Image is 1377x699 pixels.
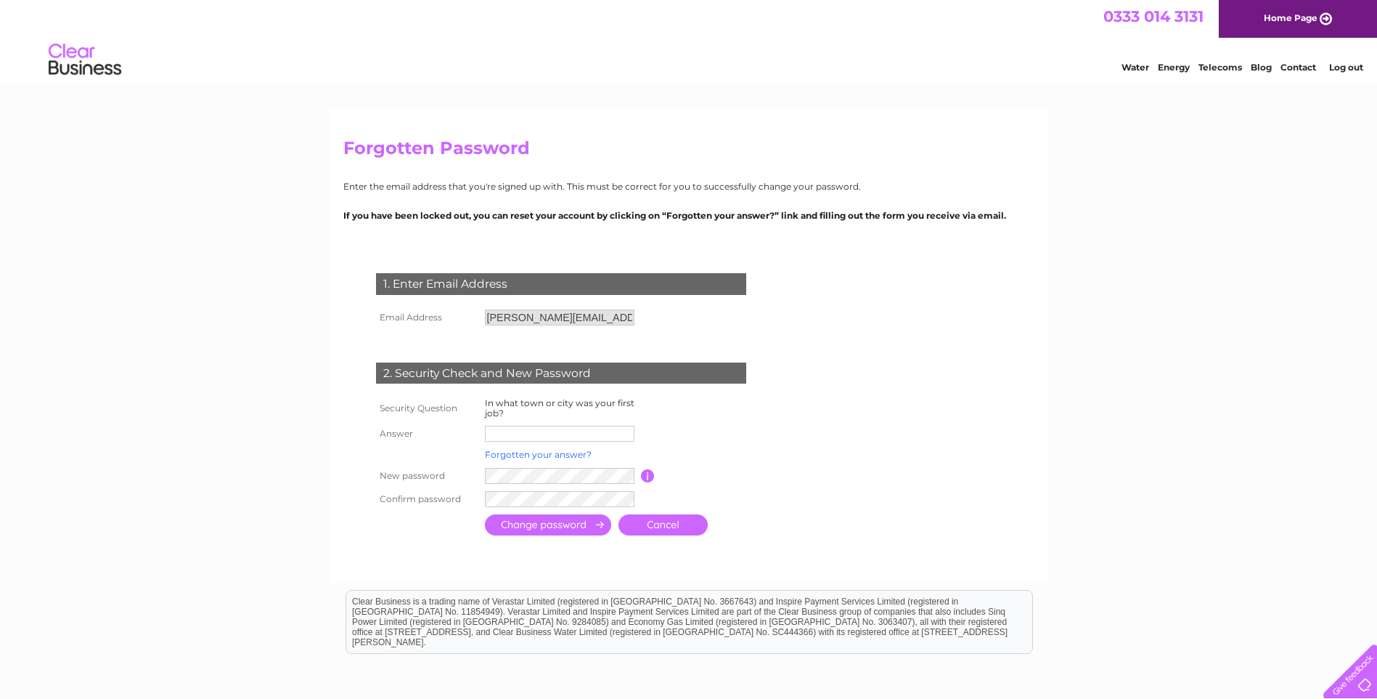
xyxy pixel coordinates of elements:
a: Water [1121,62,1149,73]
div: Clear Business is a trading name of Verastar Limited (registered in [GEOGRAPHIC_DATA] No. 3667643... [346,8,1032,70]
th: Security Question [372,395,481,422]
a: Forgotten your answer? [485,449,592,460]
a: Cancel [618,514,708,536]
input: Information [641,469,655,482]
th: Confirm password [372,488,481,511]
a: Energy [1158,62,1190,73]
th: Email Address [372,306,481,329]
h2: Forgotten Password [343,138,1034,166]
p: If you have been locked out, you can reset your account by clicking on “Forgotten your answer?” l... [343,209,1034,222]
div: 1. Enter Email Address [376,273,746,295]
th: Answer [372,422,481,445]
th: New password [372,464,481,488]
img: logo.png [48,38,122,82]
label: In what town or city was your first job? [485,397,634,419]
a: 0333 014 3131 [1103,7,1204,25]
p: Enter the email address that you're signed up with. This must be correct for you to successfully ... [343,179,1034,193]
a: Contact [1280,62,1316,73]
a: Telecoms [1198,62,1242,73]
a: Log out [1329,62,1363,73]
input: Submit [485,514,611,536]
a: Blog [1251,62,1272,73]
div: 2. Security Check and New Password [376,363,746,384]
